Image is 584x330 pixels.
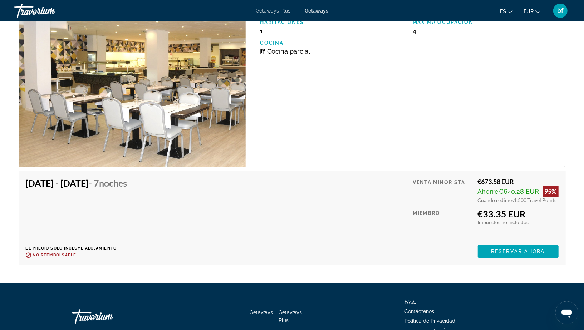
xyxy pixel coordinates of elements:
span: Reservar ahora [491,248,545,254]
span: bf [558,7,564,14]
span: 4 [413,27,416,35]
span: es [500,9,506,14]
a: Travorium [14,1,86,20]
a: Contáctenos [405,309,435,314]
h4: [DATE] - [DATE] [26,178,127,188]
span: No reembolsable [33,253,77,257]
iframe: Botón para iniciar la ventana de mensajería [555,301,578,324]
span: Impuestos no incluidos [478,219,529,225]
a: Getaways Plus [279,310,302,323]
p: Cocina [260,40,406,46]
p: El precio solo incluye alojamiento [26,246,133,251]
span: 1 [260,27,263,35]
span: Cuando redimes [478,197,514,203]
a: FAQs [405,299,417,305]
div: €673.58 EUR [478,178,559,186]
div: €33.35 EUR [478,208,559,219]
a: Getaways [305,8,328,14]
span: Cocina parcial [267,48,310,55]
p: Máxima ocupacion [413,19,558,25]
button: Change currency [524,6,540,16]
a: Getaways [250,310,273,315]
span: Ahorre [478,188,499,195]
span: noches [99,178,127,188]
button: Reservar ahora [478,245,559,258]
div: 95% [543,186,559,197]
a: Go Home [72,306,144,327]
a: Política de Privacidad [405,318,456,324]
span: EUR [524,9,534,14]
span: 1,500 Travel Points [514,197,557,203]
button: Change language [500,6,513,16]
p: Habitaciones [260,19,406,25]
span: - 7 [89,178,127,188]
button: User Menu [551,3,570,18]
a: Getaways Plus [256,8,290,14]
div: Miembro [413,208,472,240]
div: Venta minorista [413,178,472,203]
span: €640.28 EUR [499,188,539,195]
